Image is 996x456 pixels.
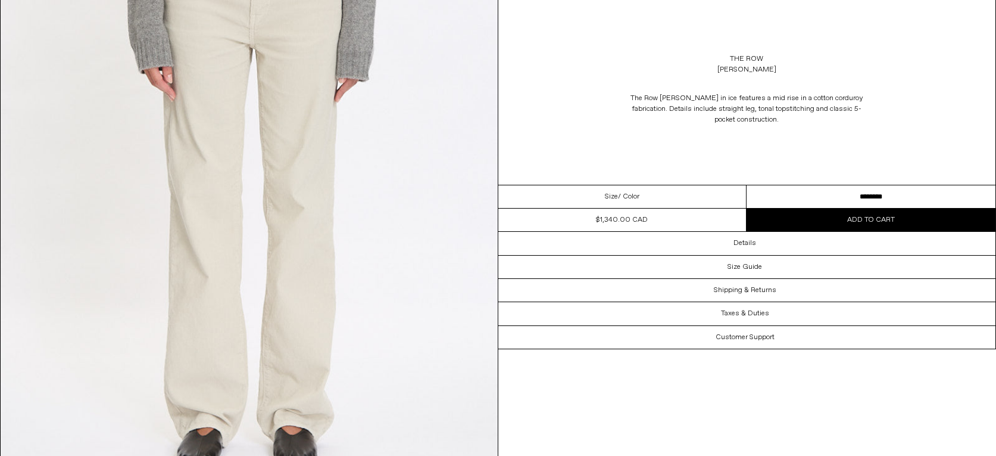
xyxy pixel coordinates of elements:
[733,239,756,247] h3: Details
[747,209,995,231] button: Add to cart
[605,191,618,202] span: Size
[730,54,763,64] a: The Row
[728,263,762,271] h3: Size Guide
[717,64,776,75] div: [PERSON_NAME]
[618,191,639,202] span: / Color
[847,215,895,225] span: Add to cart
[716,333,775,342] h3: Customer Support
[721,309,769,318] h3: Taxes & Duties
[596,215,648,225] div: $1,340.00 CAD
[714,286,776,294] h3: Shipping & Returns
[627,87,866,131] p: The Row [PERSON_NAME] in ice features a mid rise in a cotton corduroy fabrication. Details includ...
